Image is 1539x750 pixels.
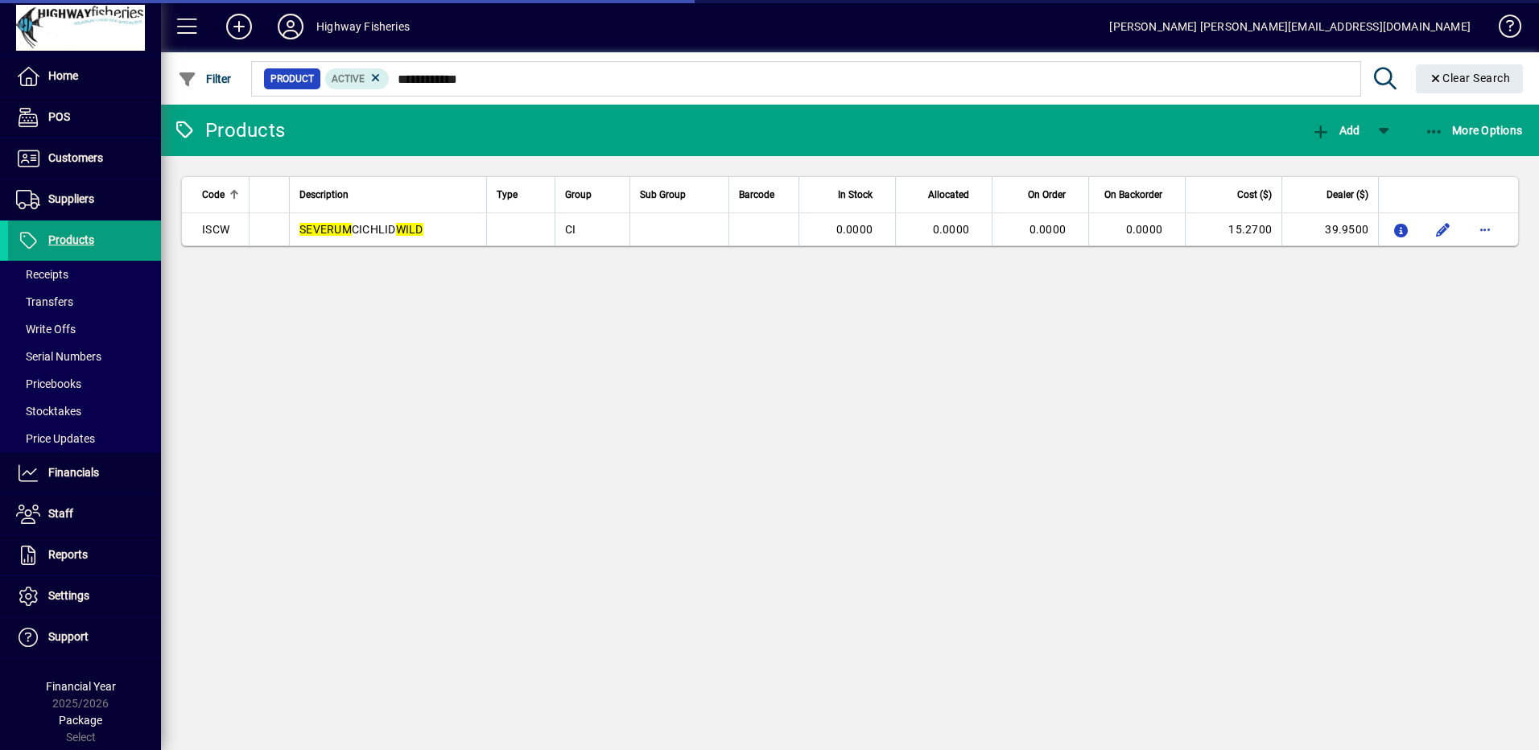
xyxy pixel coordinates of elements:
button: More Options [1421,116,1527,145]
span: Dealer ($) [1327,186,1368,204]
span: Stocktakes [16,405,81,418]
span: Cost ($) [1237,186,1272,204]
div: On Order [1002,186,1080,204]
span: Type [497,186,518,204]
span: Package [59,714,102,727]
a: Home [8,56,161,97]
span: Active [332,73,365,84]
div: Sub Group [640,186,719,204]
div: Description [299,186,477,204]
span: Reports [48,548,88,561]
span: Customers [48,151,103,164]
div: On Backorder [1099,186,1177,204]
a: Suppliers [8,179,161,220]
a: Customers [8,138,161,179]
a: Pricebooks [8,370,161,398]
span: Code [202,186,225,204]
span: POS [48,110,70,123]
a: POS [8,97,161,138]
span: In Stock [838,186,873,204]
span: On Order [1028,186,1066,204]
button: Clear [1416,64,1524,93]
button: Add [213,12,265,41]
a: Price Updates [8,425,161,452]
span: Products [48,233,94,246]
div: Allocated [906,186,984,204]
span: Receipts [16,268,68,281]
div: [PERSON_NAME] [PERSON_NAME][EMAIL_ADDRESS][DOMAIN_NAME] [1109,14,1471,39]
td: 39.9500 [1281,213,1378,245]
mat-chip: Activation Status: Active [325,68,390,89]
a: Transfers [8,288,161,315]
em: SEVERUM [299,223,352,236]
div: Type [497,186,545,204]
span: Pricebooks [16,377,81,390]
span: Transfers [16,295,73,308]
span: 0.0000 [1029,223,1067,236]
span: More Options [1425,124,1523,137]
span: Allocated [928,186,969,204]
div: Barcode [739,186,789,204]
div: Group [565,186,620,204]
span: Suppliers [48,192,94,205]
a: Financials [8,453,161,493]
div: Products [173,117,285,143]
div: Code [202,186,239,204]
a: Staff [8,494,161,534]
button: Edit [1430,216,1456,242]
span: Settings [48,589,89,602]
span: Serial Numbers [16,350,101,363]
span: Write Offs [16,323,76,336]
span: Clear Search [1429,72,1511,84]
span: Group [565,186,592,204]
span: Home [48,69,78,82]
span: Financial Year [46,680,116,693]
a: Stocktakes [8,398,161,425]
span: Sub Group [640,186,686,204]
a: Write Offs [8,315,161,343]
span: Support [48,630,89,643]
em: WILD [396,223,423,236]
span: 0.0000 [1126,223,1163,236]
a: Settings [8,576,161,616]
span: On Backorder [1104,186,1162,204]
td: 15.2700 [1185,213,1281,245]
span: Barcode [739,186,774,204]
a: Receipts [8,261,161,288]
span: ISCW [202,223,229,236]
span: 0.0000 [836,223,873,236]
span: CI [565,223,576,236]
div: Highway Fisheries [316,14,410,39]
a: Knowledge Base [1487,3,1519,56]
span: CICHLID [299,223,423,236]
a: Support [8,617,161,657]
span: Staff [48,507,73,520]
a: Serial Numbers [8,343,161,370]
span: Product [270,71,314,87]
span: Price Updates [16,432,95,445]
span: Add [1311,124,1360,137]
span: 0.0000 [933,223,970,236]
span: Filter [178,72,232,85]
button: More options [1472,216,1498,242]
button: Profile [265,12,316,41]
span: Description [299,186,349,204]
span: Financials [48,466,99,479]
button: Filter [174,64,236,93]
button: Add [1307,116,1364,145]
a: Reports [8,535,161,575]
div: In Stock [809,186,887,204]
